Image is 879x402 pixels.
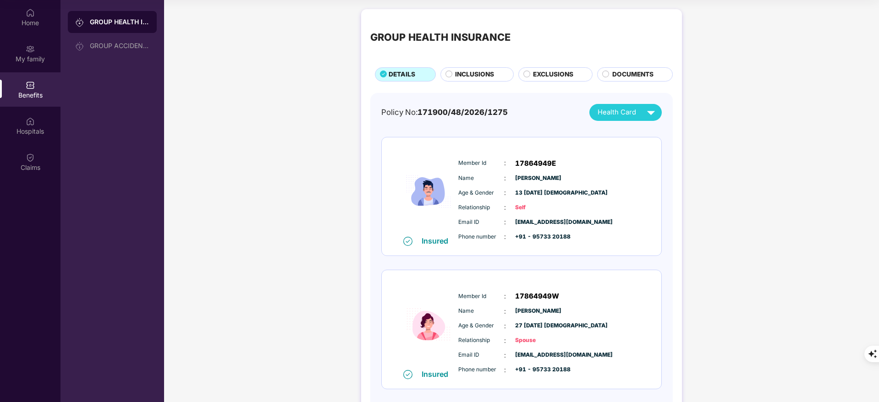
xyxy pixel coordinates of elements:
[515,351,561,359] span: [EMAIL_ADDRESS][DOMAIN_NAME]
[504,217,506,227] span: :
[515,321,561,330] span: 27 [DATE] [DEMOGRAPHIC_DATA]
[515,291,559,302] span: 17864949W
[90,42,149,49] div: GROUP ACCIDENTAL INSURANCE
[504,158,506,168] span: :
[515,218,561,227] span: [EMAIL_ADDRESS][DOMAIN_NAME]
[458,365,504,374] span: Phone number
[26,44,35,54] img: svg+xml;base64,PHN2ZyB3aWR0aD0iMjAiIGhlaWdodD0iMjAiIHZpZXdCb3g9IjAgMCAyMCAyMCIgZmlsbD0ibm9uZSIgeG...
[458,336,504,345] span: Relationship
[26,81,35,90] img: svg+xml;base64,PHN2ZyBpZD0iQmVuZWZpdHMiIHhtbG5zPSJodHRwOi8vd3d3LnczLm9yZy8yMDAwL3N2ZyIgd2lkdGg9Ij...
[370,29,511,45] div: GROUP HEALTH INSURANCE
[422,236,454,245] div: Insured
[403,237,412,246] img: svg+xml;base64,PHN2ZyB4bWxucz0iaHR0cDovL3d3dy53My5vcmcvMjAwMC9zdmciIHdpZHRoPSIxNiIgaGVpZ2h0PSIxNi...
[504,321,506,331] span: :
[422,369,454,379] div: Insured
[26,8,35,17] img: svg+xml;base64,PHN2ZyBpZD0iSG9tZSIgeG1sbnM9Imh0dHA6Ly93d3cudzMub3JnLzIwMDAvc3ZnIiB3aWR0aD0iMjAiIG...
[458,292,504,301] span: Member Id
[504,291,506,301] span: :
[589,104,662,121] button: Health Card
[458,189,504,197] span: Age & Gender
[401,280,456,369] img: icon
[389,70,415,80] span: DETAILS
[458,321,504,330] span: Age & Gender
[458,159,504,168] span: Member Id
[515,174,561,183] span: [PERSON_NAME]
[455,70,494,80] span: INCLUSIONS
[515,307,561,315] span: [PERSON_NAME]
[458,233,504,241] span: Phone number
[515,189,561,197] span: 13 [DATE] [DEMOGRAPHIC_DATA]
[515,158,556,169] span: 17864949E
[515,336,561,345] span: Spouse
[612,70,654,80] span: DOCUMENTS
[504,202,506,212] span: :
[515,233,561,241] span: +91 - 95733 20188
[504,365,506,375] span: :
[403,370,412,379] img: svg+xml;base64,PHN2ZyB4bWxucz0iaHR0cDovL3d3dy53My5vcmcvMjAwMC9zdmciIHdpZHRoPSIxNiIgaGVpZ2h0PSIxNi...
[458,307,504,315] span: Name
[533,70,573,80] span: EXCLUSIONS
[75,42,84,51] img: svg+xml;base64,PHN2ZyB3aWR0aD0iMjAiIGhlaWdodD0iMjAiIHZpZXdCb3g9IjAgMCAyMCAyMCIgZmlsbD0ibm9uZSIgeG...
[504,336,506,346] span: :
[90,17,149,27] div: GROUP HEALTH INSURANCE
[401,147,456,236] img: icon
[26,117,35,126] img: svg+xml;base64,PHN2ZyBpZD0iSG9zcGl0YWxzIiB4bWxucz0iaHR0cDovL3d3dy53My5vcmcvMjAwMC9zdmciIHdpZHRoPS...
[504,232,506,242] span: :
[504,173,506,183] span: :
[598,107,636,118] span: Health Card
[515,203,561,212] span: Self
[458,203,504,212] span: Relationship
[458,174,504,183] span: Name
[381,106,508,118] div: Policy No:
[418,108,508,117] span: 171900/48/2026/1275
[643,104,659,120] img: svg+xml;base64,PHN2ZyB4bWxucz0iaHR0cDovL3d3dy53My5vcmcvMjAwMC9zdmciIHZpZXdCb3g9IjAgMCAyNCAyNCIgd2...
[458,351,504,359] span: Email ID
[504,350,506,360] span: :
[504,306,506,316] span: :
[504,188,506,198] span: :
[515,365,561,374] span: +91 - 95733 20188
[26,153,35,162] img: svg+xml;base64,PHN2ZyBpZD0iQ2xhaW0iIHhtbG5zPSJodHRwOi8vd3d3LnczLm9yZy8yMDAwL3N2ZyIgd2lkdGg9IjIwIi...
[458,218,504,227] span: Email ID
[75,18,84,27] img: svg+xml;base64,PHN2ZyB3aWR0aD0iMjAiIGhlaWdodD0iMjAiIHZpZXdCb3g9IjAgMCAyMCAyMCIgZmlsbD0ibm9uZSIgeG...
